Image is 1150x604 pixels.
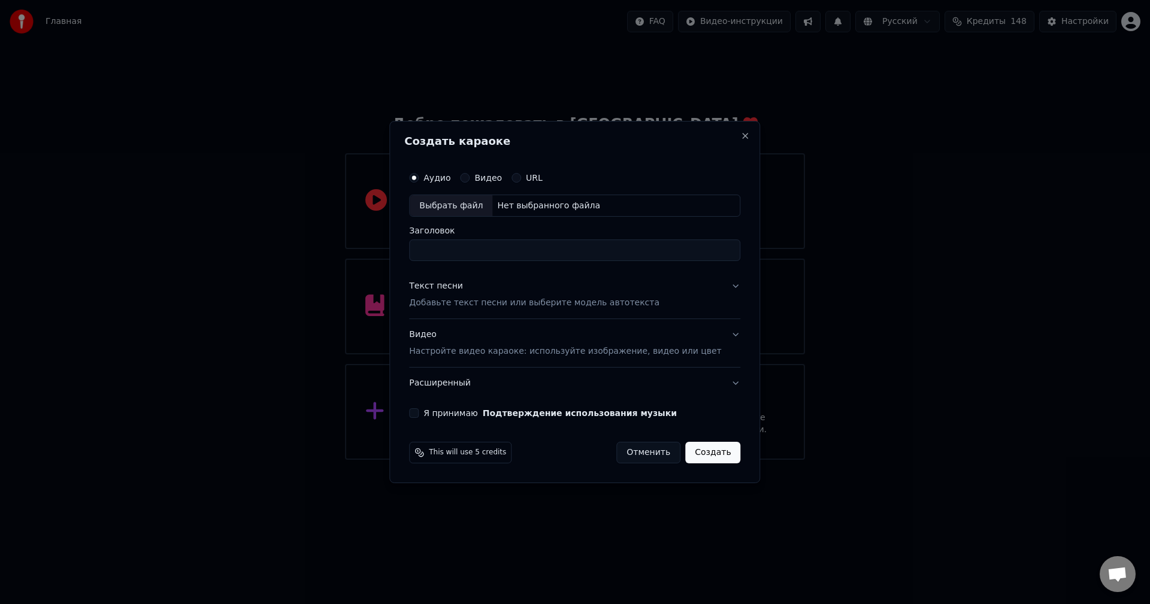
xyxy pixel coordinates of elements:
[409,227,740,235] label: Заголовок
[483,409,677,417] button: Я принимаю
[474,174,502,182] label: Видео
[685,442,740,463] button: Создать
[409,298,659,309] p: Добавьте текст песни или выберите модель автотекста
[526,174,543,182] label: URL
[423,409,677,417] label: Я принимаю
[409,368,740,399] button: Расширенный
[616,442,680,463] button: Отменить
[423,174,450,182] label: Аудио
[409,281,463,293] div: Текст песни
[429,448,506,457] span: This will use 5 credits
[410,195,492,217] div: Выбрать файл
[409,329,721,358] div: Видео
[409,271,740,319] button: Текст песниДобавьте текст песни или выберите модель автотекста
[409,320,740,368] button: ВидеоНастройте видео караоке: используйте изображение, видео или цвет
[492,200,605,212] div: Нет выбранного файла
[409,345,721,357] p: Настройте видео караоке: используйте изображение, видео или цвет
[404,136,745,147] h2: Создать караоке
